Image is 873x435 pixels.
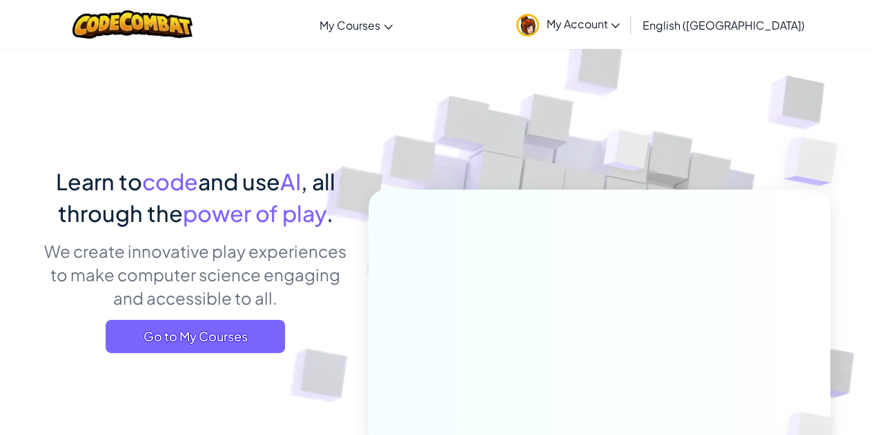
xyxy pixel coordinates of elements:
span: AI [280,168,301,195]
span: Learn to [56,168,142,195]
a: My Account [509,3,627,46]
img: CodeCombat logo [72,10,193,39]
span: My Courses [320,18,380,32]
a: English ([GEOGRAPHIC_DATA]) [635,6,811,43]
img: Overlap cubes [577,103,676,205]
span: English ([GEOGRAPHIC_DATA]) [642,18,804,32]
span: power of play [183,199,326,227]
span: . [326,199,333,227]
img: avatar [516,14,539,37]
span: code [142,168,198,195]
span: My Account [546,17,620,31]
p: We create innovative play experiences to make computer science engaging and accessible to all. [43,239,348,310]
a: My Courses [313,6,400,43]
span: and use [198,168,280,195]
a: Go to My Courses [106,320,285,353]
